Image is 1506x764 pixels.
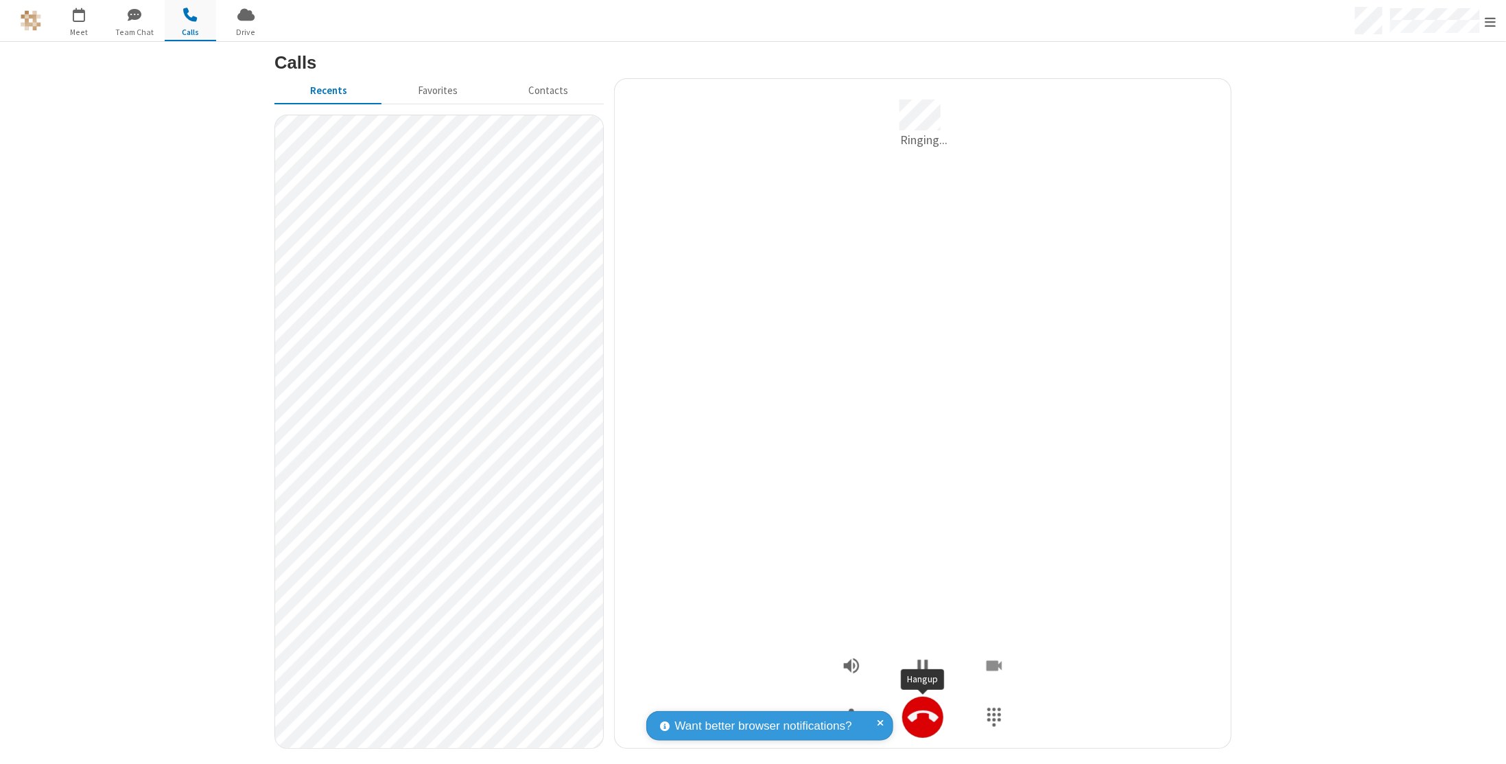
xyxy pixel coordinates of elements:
button: Show Dialpad [974,697,1015,738]
span: Want better browser notifications? [675,717,852,735]
iframe: Chat [1472,728,1496,754]
button: Hold [902,645,943,686]
span: Drive [220,26,272,38]
h3: Calls [274,53,1232,72]
button: Recents [274,78,382,104]
button: Contacts [493,78,604,104]
span: Calls [165,26,216,38]
span: Caller ID 8516 [899,100,941,130]
span: Meet [54,26,105,38]
img: iotum.​ucaas.​tech [21,10,41,31]
button: Hangup [902,697,943,738]
span: Ringing... [901,130,948,149]
button: Mute [831,697,872,738]
button: Favorites [382,78,493,104]
span: Team Chat [109,26,161,38]
button: Open menu [831,645,872,686]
